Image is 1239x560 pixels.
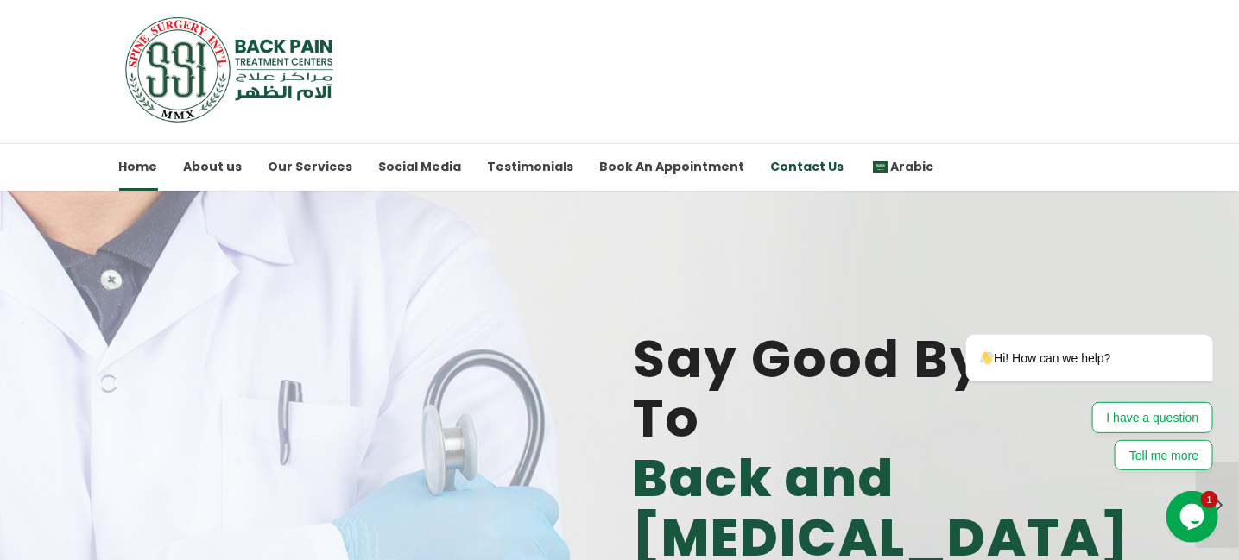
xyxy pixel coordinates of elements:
span: Arabic [891,158,934,175]
img: SSI [119,16,345,123]
a: Testimonials [488,143,574,191]
iframe: chat widget [1166,491,1222,543]
iframe: chat widget [911,179,1222,482]
a: Book An Appointment [600,143,745,191]
img: Arabic [873,161,888,173]
a: About us [184,143,243,191]
a: ArabicArabic [870,143,934,191]
a: Social Media [379,143,462,191]
a: Home [119,143,158,191]
a: Contact Us [771,143,844,191]
a: Our Services [269,143,353,191]
span: Arabic [870,158,934,175]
